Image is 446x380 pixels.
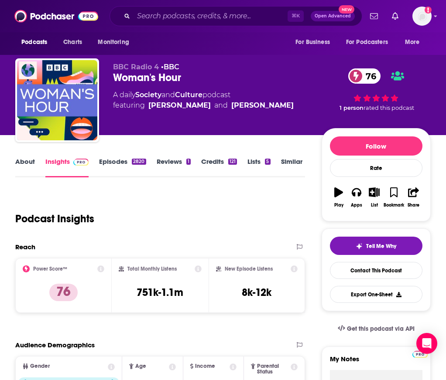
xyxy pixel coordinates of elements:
img: Woman's Hour [17,60,97,140]
div: Rate [330,159,422,177]
div: Bookmark [384,203,404,208]
button: List [365,182,383,213]
span: BBC Radio 4 [113,63,159,71]
button: Apps [348,182,366,213]
div: 5 [265,159,270,165]
img: Podchaser Pro [73,159,89,166]
button: Follow [330,136,422,156]
button: open menu [15,34,58,51]
button: open menu [340,34,401,51]
div: Apps [351,203,362,208]
span: 76 [357,68,381,84]
a: InsightsPodchaser Pro [45,157,89,177]
a: Culture [175,91,202,99]
h1: Podcast Insights [15,212,94,225]
label: My Notes [330,355,422,370]
button: Share [405,182,422,213]
span: and [214,100,228,111]
button: Play [330,182,348,213]
a: Charts [58,34,87,51]
span: Income [195,363,215,369]
img: Podchaser Pro [412,351,428,358]
a: Show notifications dropdown [388,9,402,24]
span: 1 person [340,105,364,111]
span: Tell Me Why [366,243,396,250]
div: 1 [186,159,191,165]
span: Podcasts [21,36,47,48]
a: 76 [348,68,381,84]
span: rated this podcast [364,105,414,111]
svg: Add a profile image [425,7,432,14]
a: Pro website [412,349,428,358]
div: 76 1 personrated this podcast [322,63,431,117]
h2: Audience Demographics [15,341,95,349]
a: Lists5 [247,157,270,177]
div: List [371,203,378,208]
h3: 751k-1.1m [137,286,183,299]
span: Monitoring [98,36,129,48]
a: Jane Susan Garvey [231,100,294,111]
span: For Business [295,36,330,48]
input: Search podcasts, credits, & more... [134,9,288,23]
span: Open Advanced [315,14,351,18]
a: Jennifer Susan Murray [148,100,211,111]
div: Open Intercom Messenger [416,333,437,354]
div: A daily podcast [113,90,294,111]
img: Podchaser - Follow, Share and Rate Podcasts [14,8,98,24]
span: Charts [63,36,82,48]
span: Get this podcast via API [347,325,415,332]
button: Export One-Sheet [330,286,422,303]
a: Society [135,91,161,99]
a: Reviews1 [157,157,191,177]
h2: Power Score™ [33,266,67,272]
h2: Reach [15,243,35,251]
div: 2820 [132,159,146,165]
button: open menu [92,34,140,51]
h2: Total Monthly Listens [127,266,177,272]
div: Search podcasts, credits, & more... [110,6,362,26]
div: 121 [228,159,237,165]
span: • [161,63,179,71]
a: Contact This Podcast [330,262,422,279]
button: Show profile menu [412,7,432,26]
a: Similar [281,157,302,177]
h3: 8k-12k [242,286,271,299]
button: tell me why sparkleTell Me Why [330,237,422,255]
span: Logged in as Isla [412,7,432,26]
span: Gender [30,363,50,369]
a: About [15,157,35,177]
span: ⌘ K [288,10,304,22]
p: 76 [49,284,78,301]
img: tell me why sparkle [356,243,363,250]
a: Credits121 [201,157,237,177]
h2: New Episode Listens [225,266,273,272]
a: Get this podcast via API [331,318,422,339]
span: More [405,36,420,48]
a: Show notifications dropdown [367,9,381,24]
span: featuring [113,100,294,111]
span: Age [135,363,146,369]
div: Play [334,203,343,208]
span: New [339,5,354,14]
img: User Profile [412,7,432,26]
a: Episodes2820 [99,157,146,177]
button: Open AdvancedNew [311,11,355,21]
span: Parental Status [257,363,289,375]
button: open menu [289,34,341,51]
div: Share [408,203,419,208]
button: open menu [399,34,431,51]
span: For Podcasters [346,36,388,48]
span: and [161,91,175,99]
button: Bookmark [383,182,405,213]
a: BBC [164,63,179,71]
